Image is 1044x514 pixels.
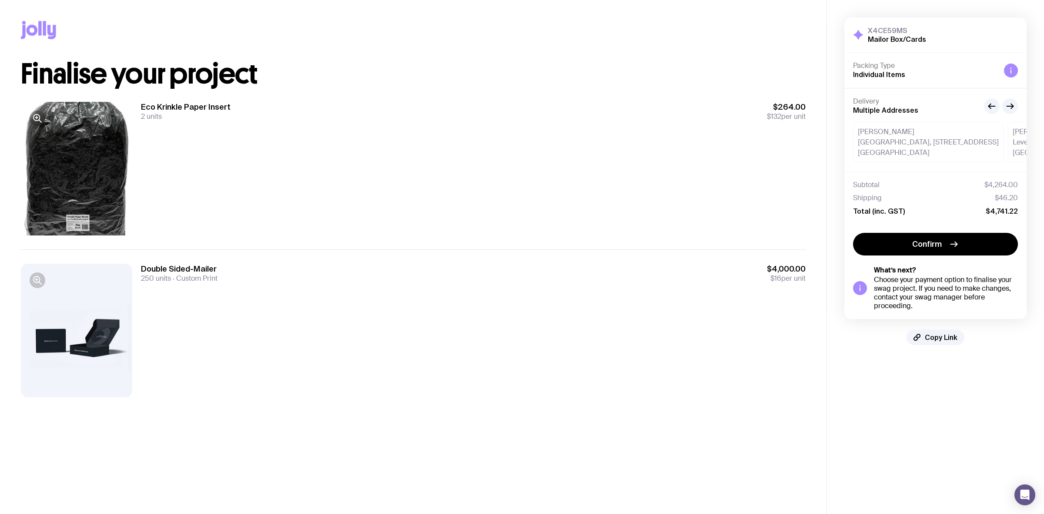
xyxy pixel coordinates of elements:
[767,264,806,274] span: $4,000.00
[21,60,806,88] h1: Finalise your project
[853,207,905,215] span: Total (inc. GST)
[767,274,806,283] span: per unit
[141,264,217,274] h3: Double Sided-Mailer
[853,97,977,106] h4: Delivery
[853,181,880,189] span: Subtotal
[995,194,1018,202] span: $46.20
[767,112,781,121] span: $132
[984,181,1018,189] span: $4,264.00
[853,71,905,78] span: Individual Items
[1014,484,1035,505] div: Open Intercom Messenger
[853,233,1018,255] button: Confirm
[767,112,806,121] span: per unit
[986,207,1018,215] span: $4,741.22
[874,275,1018,310] div: Choose your payment option to finalise your swag project. If you need to make changes, contact yo...
[907,329,964,345] button: Copy Link
[853,106,918,114] span: Multiple Addresses
[770,274,781,283] span: $16
[141,112,162,121] span: 2 units
[141,102,231,112] h3: Eco Krinkle Paper Insert
[853,194,882,202] span: Shipping
[868,35,926,44] h2: Mailor Box/Cards
[912,239,942,249] span: Confirm
[853,122,1004,163] div: [PERSON_NAME] [GEOGRAPHIC_DATA], [STREET_ADDRESS] [GEOGRAPHIC_DATA]
[925,333,957,342] span: Copy Link
[874,266,1018,275] h5: What’s next?
[141,274,171,283] span: 250 units
[868,26,926,35] h3: X4CE59MS
[853,61,997,70] h4: Packing Type
[171,274,217,283] span: Custom Print
[767,102,806,112] span: $264.00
